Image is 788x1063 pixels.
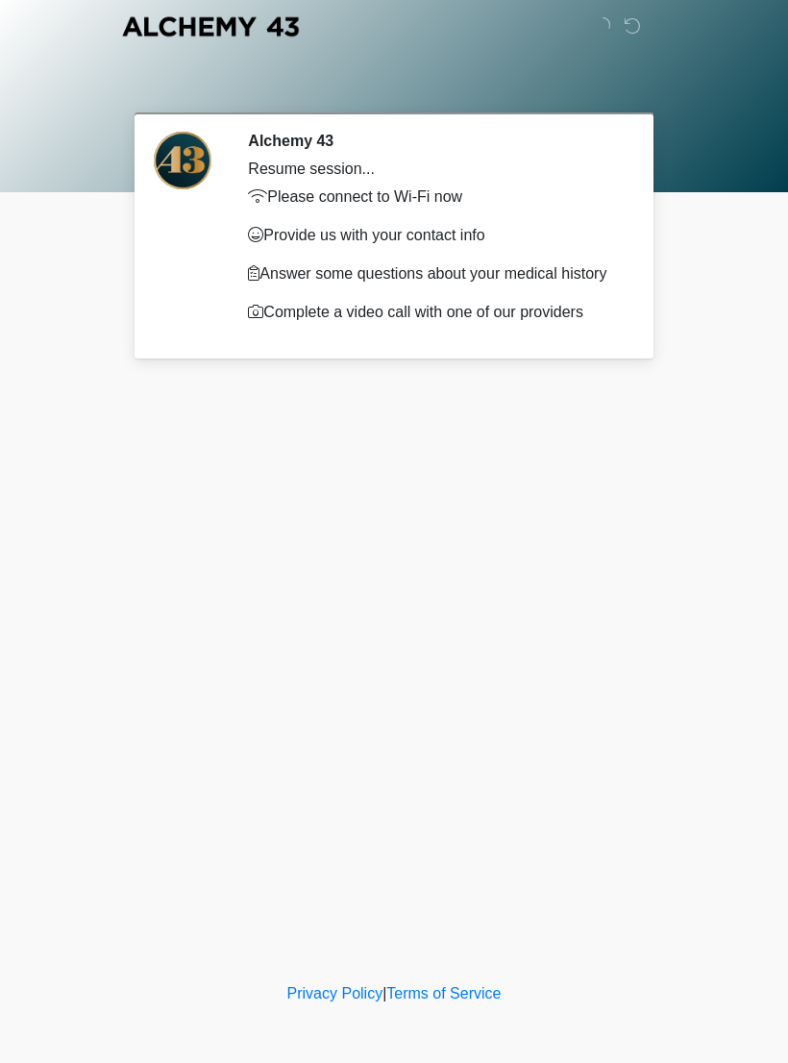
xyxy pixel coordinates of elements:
a: Terms of Service [386,985,501,1001]
p: Complete a video call with one of our providers [248,301,620,324]
a: Privacy Policy [287,985,383,1001]
div: Resume session... [248,158,620,181]
p: Please connect to Wi-Fi now [248,185,620,209]
h2: Alchemy 43 [248,132,620,150]
h1: ‎ ‎ ‎ ‎ [125,69,663,105]
p: Answer some questions about your medical history [248,262,620,285]
img: Alchemy 43 Logo [120,14,301,38]
a: | [382,985,386,1001]
img: Agent Avatar [154,132,211,189]
p: Provide us with your contact info [248,224,620,247]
